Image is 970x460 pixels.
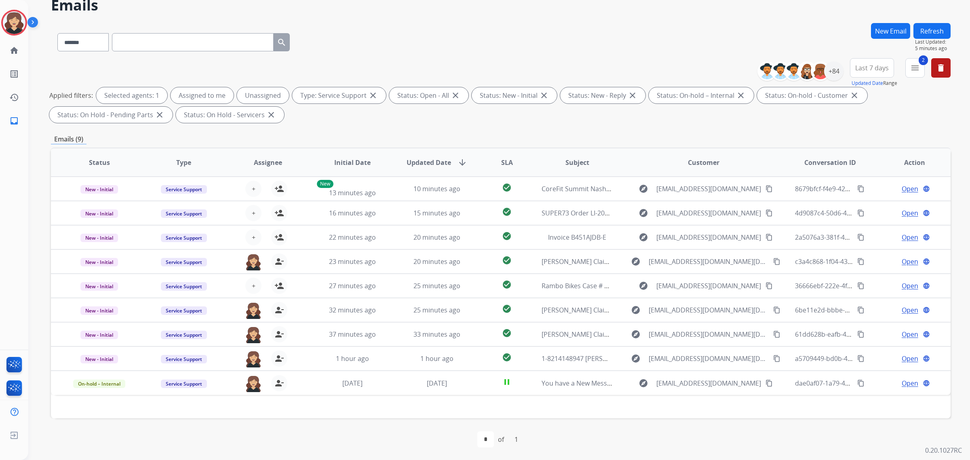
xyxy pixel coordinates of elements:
[548,233,606,242] span: Invoice B451AJDB-E
[639,232,648,242] mat-icon: explore
[656,208,761,218] span: [EMAIL_ADDRESS][DOMAIN_NAME]
[329,233,376,242] span: 22 minutes ago
[925,445,962,455] p: 0.20.1027RC
[245,278,261,294] button: +
[639,208,648,218] mat-icon: explore
[89,158,110,167] span: Status
[161,306,207,315] span: Service Support
[51,134,86,144] p: Emails (9)
[171,87,234,103] div: Assigned to me
[80,331,118,339] span: New - Initial
[9,46,19,55] mat-icon: home
[804,158,856,167] span: Conversation ID
[458,158,467,167] mat-icon: arrow_downward
[407,158,451,167] span: Updated Date
[266,110,276,120] mat-icon: close
[80,355,118,363] span: New - Initial
[161,355,207,363] span: Service Support
[565,158,589,167] span: Subject
[252,232,255,242] span: +
[857,185,865,192] mat-icon: content_copy
[560,87,645,103] div: Status: New - Reply
[871,23,910,39] button: New Email
[161,380,207,388] span: Service Support
[245,350,261,367] img: agent-avatar
[923,331,930,338] mat-icon: language
[902,232,918,242] span: Open
[915,45,951,52] span: 5 minutes ago
[656,281,761,291] span: [EMAIL_ADDRESS][DOMAIN_NAME]
[936,63,946,73] mat-icon: delete
[795,306,919,314] span: 6be11e2d-bbbe-470f-b976-4716c9a5411c
[49,91,93,100] p: Applied filters:
[795,209,921,217] span: 4d9087c4-50d6-4400-a314-27e5c61dd57b
[80,282,118,291] span: New - Initial
[274,257,284,266] mat-icon: person_remove
[334,158,371,167] span: Initial Date
[245,253,261,270] img: agent-avatar
[542,330,654,339] span: [PERSON_NAME] Claim 1-8262583061
[413,209,460,217] span: 15 minutes ago
[649,257,768,266] span: [EMAIL_ADDRESS][DOMAIN_NAME][DATE]
[923,282,930,289] mat-icon: language
[277,38,287,47] mat-icon: search
[336,354,369,363] span: 1 hour ago
[368,91,378,100] mat-icon: close
[631,305,641,315] mat-icon: explore
[915,39,951,45] span: Last Updated:
[649,329,768,339] span: [EMAIL_ADDRESS][DOMAIN_NAME][DATE]
[161,331,207,339] span: Service Support
[502,280,512,289] mat-icon: check_circle
[795,233,919,242] span: 2a5076a3-381f-4456-a609-63784a871d1d
[161,258,207,266] span: Service Support
[80,185,118,194] span: New - Initial
[9,69,19,79] mat-icon: list_alt
[274,378,284,388] mat-icon: person_remove
[9,116,19,126] mat-icon: inbox
[773,258,780,265] mat-icon: content_copy
[923,355,930,362] mat-icon: language
[923,185,930,192] mat-icon: language
[656,184,761,194] span: [EMAIL_ADDRESS][DOMAIN_NAME]
[342,379,363,388] span: [DATE]
[245,229,261,245] button: +
[176,158,191,167] span: Type
[902,184,918,194] span: Open
[773,306,780,314] mat-icon: content_copy
[80,209,118,218] span: New - Initial
[795,281,916,290] span: 36666ebf-222e-4fad-bce7-8ccca64e8446
[508,431,525,447] div: 1
[850,58,894,78] button: Last 7 days
[237,87,289,103] div: Unassigned
[389,87,468,103] div: Status: Open - All
[161,185,207,194] span: Service Support
[649,305,768,315] span: [EMAIL_ADDRESS][DOMAIN_NAME][DATE]
[498,435,504,444] div: of
[857,258,865,265] mat-icon: content_copy
[656,232,761,242] span: [EMAIL_ADDRESS][DOMAIN_NAME]
[274,329,284,339] mat-icon: person_remove
[176,107,284,123] div: Status: On Hold - Servicers
[80,306,118,315] span: New - Initial
[765,234,773,241] mat-icon: content_copy
[245,181,261,197] button: +
[155,110,164,120] mat-icon: close
[628,91,637,100] mat-icon: close
[631,354,641,363] mat-icon: explore
[329,281,376,290] span: 27 minutes ago
[252,208,255,218] span: +
[274,305,284,315] mat-icon: person_remove
[161,234,207,242] span: Service Support
[9,93,19,102] mat-icon: history
[773,331,780,338] mat-icon: content_copy
[736,91,746,100] mat-icon: close
[923,234,930,241] mat-icon: language
[501,158,513,167] span: SLA
[329,209,376,217] span: 16 minutes ago
[502,377,512,387] mat-icon: pause
[902,354,918,363] span: Open
[274,184,284,194] mat-icon: person_add
[502,183,512,192] mat-icon: check_circle
[80,234,118,242] span: New - Initial
[502,231,512,241] mat-icon: check_circle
